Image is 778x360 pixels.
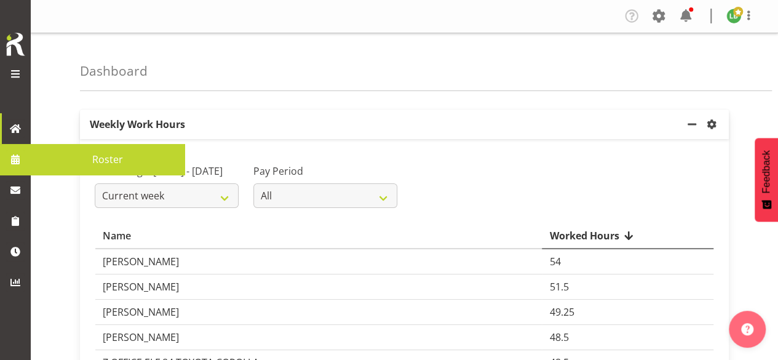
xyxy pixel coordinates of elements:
td: [PERSON_NAME] [95,325,542,350]
span: 51.5 [549,280,568,294]
button: Feedback - Show survey [755,138,778,222]
a: settings [704,117,724,132]
a: minimize [685,110,704,139]
span: Roster [37,150,178,169]
label: Pay Period [253,164,397,178]
span: Worked Hours [549,228,619,243]
td: [PERSON_NAME] [95,274,542,300]
span: 49.25 [549,305,574,319]
span: Feedback [761,150,772,193]
h4: Dashboard [80,64,148,78]
a: Roster [31,144,185,175]
img: lu-budden8051.jpg [726,9,741,23]
td: [PERSON_NAME] [95,300,542,325]
img: help-xxl-2.png [741,323,753,335]
span: Name [103,228,131,243]
img: Rosterit icon logo [3,31,28,58]
span: 54 [549,255,560,268]
p: Weekly Work Hours [80,110,685,139]
td: [PERSON_NAME] [95,249,542,274]
span: 48.5 [549,330,568,344]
